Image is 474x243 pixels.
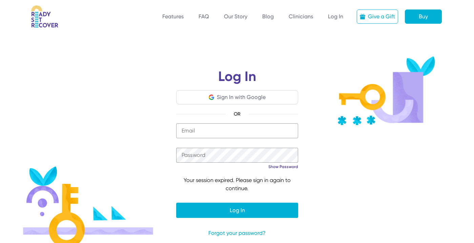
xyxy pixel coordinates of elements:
a: Show Password [268,164,298,169]
a: Blog [262,13,274,20]
h1: Log In [176,70,298,90]
button: Sign In with Google [209,93,266,101]
div: Give a Gift [368,13,395,21]
button: Log In [176,203,298,218]
a: FAQ [199,13,209,20]
a: Features [162,13,184,20]
div: Sign In with Google [217,93,266,101]
span: OR [226,110,249,118]
a: Our Story [224,13,247,20]
a: Forgot your password? [176,229,298,237]
a: Log In [328,13,343,20]
div: Your session expired. Please sign in again to continue. [176,176,298,193]
a: Clinicians [289,13,313,20]
a: Give a Gift [357,9,398,24]
img: Key [337,56,435,125]
a: Buy [405,9,442,24]
img: RSR [31,5,58,28]
div: Buy [419,13,428,21]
